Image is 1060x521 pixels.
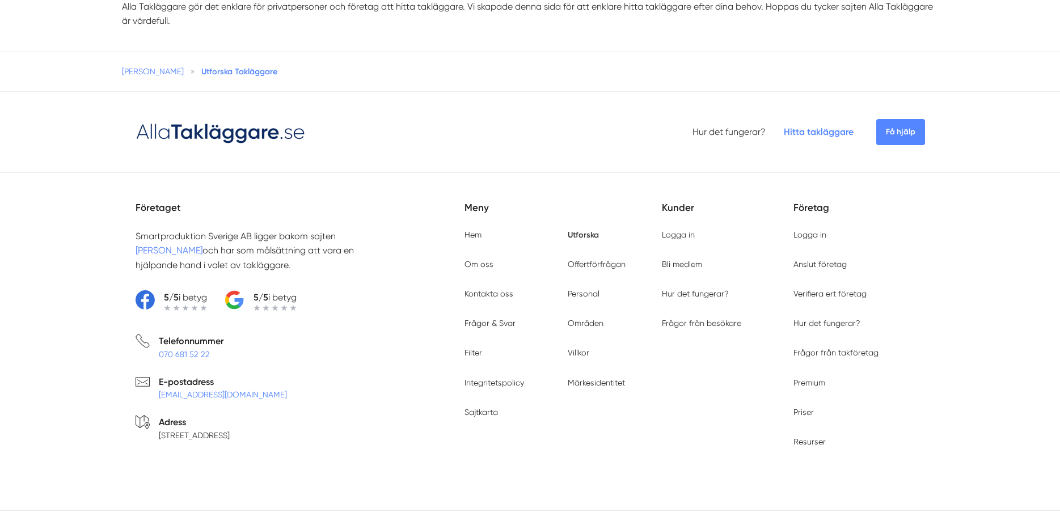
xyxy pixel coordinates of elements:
a: Sajtkarta [464,408,498,417]
p: i betyg [164,290,207,304]
a: Offertförfrågan [568,260,626,269]
a: Bli medlem [662,260,702,269]
a: Utforska [568,230,599,240]
span: » [191,66,195,77]
h5: Företag [793,200,925,229]
a: Priser [793,408,814,417]
a: Kontakta oss [464,289,513,298]
a: Integritetspolicy [464,378,524,387]
p: Telefonnummer [159,334,223,348]
h5: Kunder [662,200,793,229]
a: Logga in [793,230,826,239]
a: Premium [793,378,825,387]
p: E-postadress [159,375,287,389]
p: i betyg [254,290,297,304]
strong: 5/5 [254,292,268,303]
a: Anslut företag [793,260,847,269]
a: [PERSON_NAME] [136,245,202,256]
p: Smartproduktion Sverige AB ligger bakom sajten och har som målsättning att vara en hjälpande hand... [136,229,390,272]
img: Logotyp Alla Takläggare [136,119,306,145]
a: Frågor från besökare [662,319,741,328]
a: Frågor från takföretag [793,348,879,357]
strong: 5/5 [164,292,179,303]
a: Utforska Takläggare [201,66,277,77]
a: Frågor & Svar [464,319,516,328]
a: Hitta takläggare [784,126,854,137]
a: Märkesidentitet [568,378,625,387]
svg: Telefon [136,334,150,348]
a: Hur det fungerar? [692,126,766,137]
h5: Företaget [136,200,464,229]
p: [STREET_ADDRESS] [159,430,230,441]
a: 5/5i betyg [136,290,207,311]
a: 5/5i betyg [225,290,297,311]
span: Få hjälp [876,119,925,145]
a: Filter [464,348,482,357]
a: [EMAIL_ADDRESS][DOMAIN_NAME] [159,390,287,399]
a: Villkor [568,348,589,357]
a: Områden [568,319,603,328]
a: Personal [568,289,599,298]
nav: Breadcrumb [122,66,939,77]
a: Verifiera ert företag [793,289,867,298]
h5: Meny [464,200,662,229]
a: Logga in [662,230,695,239]
p: Adress [159,415,230,429]
a: 070 681 52 22 [159,350,210,359]
a: Hur det fungerar? [793,319,860,328]
a: Hur det fungerar? [662,289,729,298]
a: [PERSON_NAME] [122,67,184,76]
a: Resurser [793,437,826,446]
a: Om oss [464,260,493,269]
a: Hem [464,230,482,239]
